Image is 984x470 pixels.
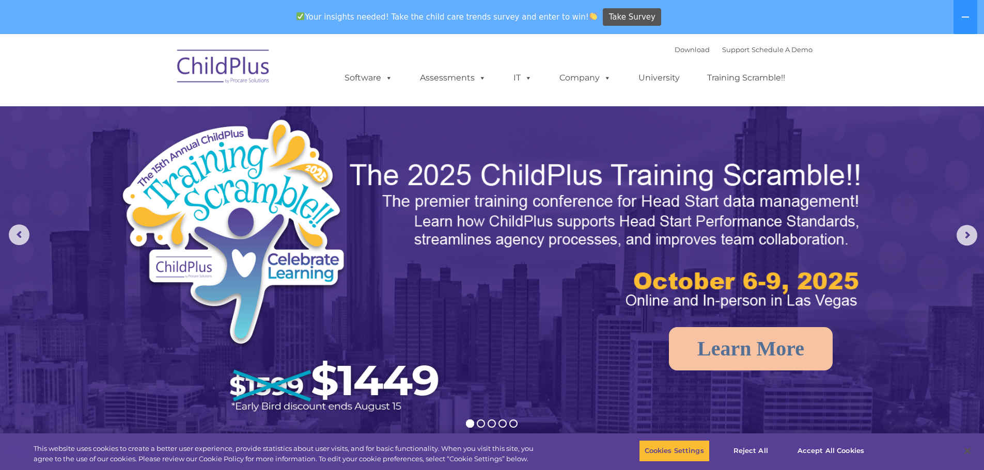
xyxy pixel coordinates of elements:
a: Download [675,45,710,54]
a: Assessments [410,68,496,88]
a: Company [549,68,621,88]
img: ChildPlus by Procare Solutions [172,42,275,94]
button: Close [956,440,979,462]
span: Your insights needed! Take the child care trends survey and enter to win! [292,7,602,27]
span: Take Survey [609,8,655,26]
img: 👏 [589,12,597,20]
span: Phone number [144,110,188,118]
a: IT [503,68,542,88]
span: Last name [144,68,175,76]
a: Training Scramble!! [697,68,795,88]
a: University [628,68,690,88]
a: Learn More [669,327,833,370]
button: Cookies Settings [639,440,710,462]
img: ✅ [296,12,304,20]
a: Take Survey [603,8,661,26]
button: Reject All [719,440,783,462]
div: This website uses cookies to create a better user experience, provide statistics about user visit... [34,444,541,464]
a: Support [722,45,749,54]
a: Software [334,68,403,88]
font: | [675,45,813,54]
a: Schedule A Demo [752,45,813,54]
button: Accept All Cookies [792,440,870,462]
